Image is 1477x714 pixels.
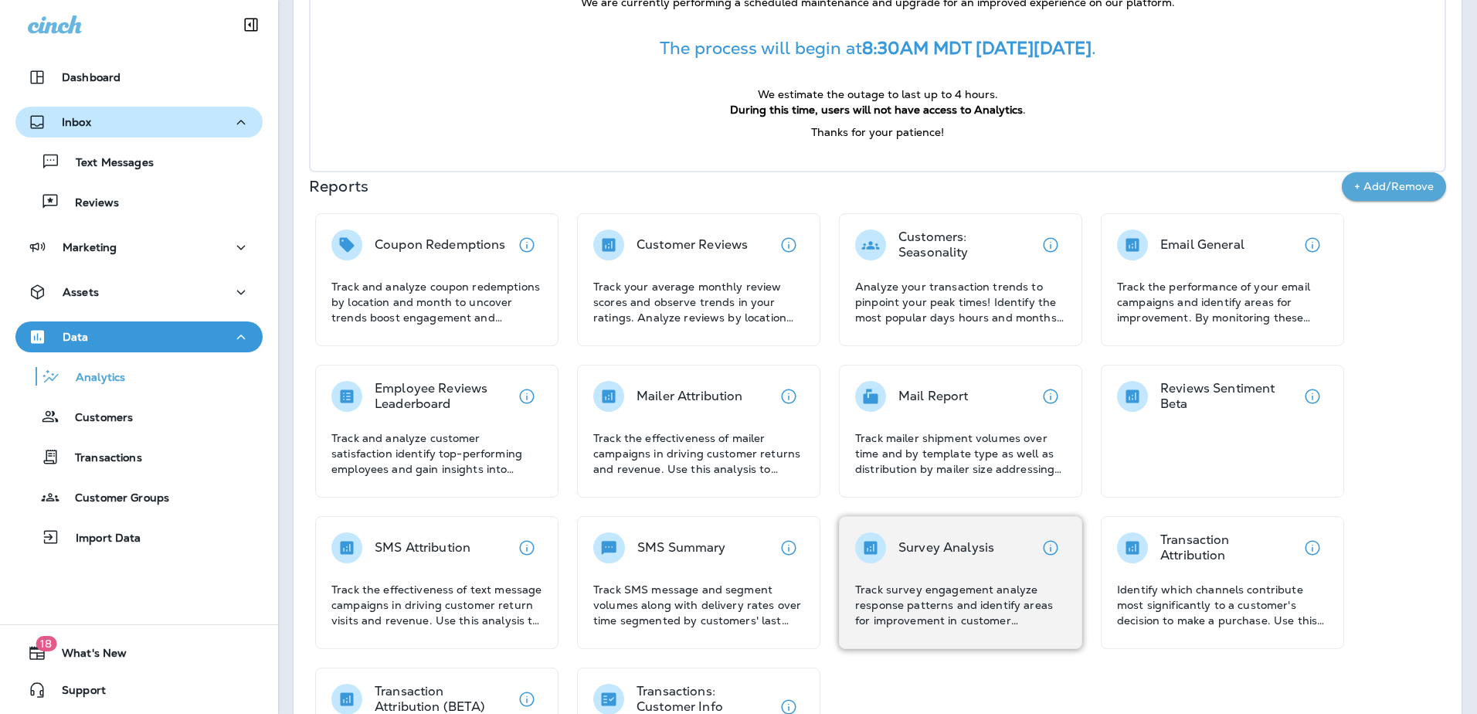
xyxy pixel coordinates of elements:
[60,156,154,171] p: Text Messages
[1117,279,1328,325] p: Track the performance of your email campaigns and identify areas for improvement. By monitoring t...
[1035,229,1066,260] button: View details
[593,430,804,477] p: Track the effectiveness of mailer campaigns in driving customer returns and revenue. Use this ana...
[1297,229,1328,260] button: View details
[15,637,263,668] button: 18What's New
[855,430,1066,477] p: Track mailer shipment volumes over time and by template type as well as distribution by mailer si...
[1160,532,1297,563] p: Transaction Attribution
[1035,532,1066,563] button: View details
[15,481,263,513] button: Customer Groups
[855,582,1066,628] p: Track survey engagement analyze response patterns and identify areas for improvement in customer ...
[63,286,99,298] p: Assets
[60,371,125,386] p: Analytics
[1160,381,1297,412] p: Reviews Sentiment Beta
[15,440,263,473] button: Transactions
[637,540,726,556] p: SMS Summary
[15,232,263,263] button: Marketing
[15,675,263,705] button: Support
[773,381,804,412] button: View details
[593,582,804,628] p: Track SMS message and segment volumes along with delivery rates over time segmented by customers'...
[63,241,117,253] p: Marketing
[15,521,263,553] button: Import Data
[15,400,263,433] button: Customers
[898,389,969,404] p: Mail Report
[637,389,743,404] p: Mailer Attribution
[855,279,1066,325] p: Analyze your transaction trends to pinpoint your peak times! Identify the most popular days hours...
[1160,237,1244,253] p: Email General
[15,107,263,138] button: Inbox
[1092,37,1096,59] span: .
[1297,381,1328,412] button: View details
[375,540,470,556] p: SMS Attribution
[511,229,542,260] button: View details
[46,647,127,665] span: What's New
[331,279,542,325] p: Track and analyze coupon redemptions by location and month to uncover trends boost engagement and...
[229,9,273,40] button: Collapse Sidebar
[331,430,542,477] p: Track and analyze customer satisfaction identify top-performing employees and gain insights into ...
[15,360,263,393] button: Analytics
[375,237,506,253] p: Coupon Redemptions
[511,381,542,412] button: View details
[15,277,263,308] button: Assets
[36,636,56,651] span: 18
[341,125,1414,141] p: Thanks for your patience!
[63,331,89,343] p: Data
[730,103,1023,117] strong: During this time, users will not have access to Analytics
[341,87,1414,103] p: We estimate the outage to last up to 4 hours.
[15,145,263,178] button: Text Messages
[637,237,748,253] p: Customer Reviews
[59,411,133,426] p: Customers
[1023,103,1026,117] span: .
[773,229,804,260] button: View details
[898,229,1035,260] p: Customers: Seasonality
[773,532,804,563] button: View details
[59,196,119,211] p: Reviews
[62,116,91,128] p: Inbox
[59,491,169,506] p: Customer Groups
[15,62,263,93] button: Dashboard
[60,532,141,546] p: Import Data
[331,582,542,628] p: Track the effectiveness of text message campaigns in driving customer return visits and revenue. ...
[309,175,1342,197] p: Reports
[1035,381,1066,412] button: View details
[593,279,804,325] p: Track your average monthly review scores and observe trends in your ratings. Analyze reviews by l...
[46,684,106,702] span: Support
[15,185,263,218] button: Reviews
[15,321,263,352] button: Data
[1117,582,1328,628] p: Identify which channels contribute most significantly to a customer's decision to make a purchase...
[898,540,994,556] p: Survey Analysis
[660,37,862,59] span: The process will begin at
[375,381,511,412] p: Employee Reviews Leaderboard
[59,451,142,466] p: Transactions
[511,532,542,563] button: View details
[1342,172,1446,201] button: + Add/Remove
[62,71,121,83] p: Dashboard
[1297,532,1328,563] button: View details
[862,37,1092,59] strong: 8:30AM MDT [DATE][DATE]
